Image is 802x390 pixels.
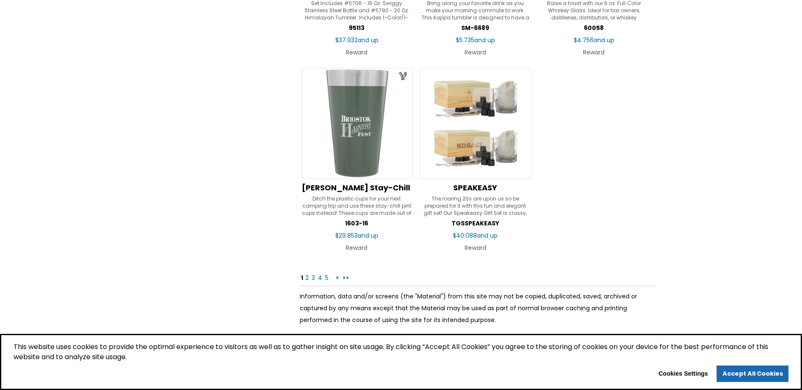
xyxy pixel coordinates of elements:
div: Reward [302,46,412,58]
span: 95113 [349,24,364,32]
a: allow cookies [717,366,788,382]
div: Reward [420,46,531,58]
span: and up [474,36,495,44]
button: Cookies Settings [653,367,714,381]
div: Reward [302,242,412,254]
a: SPEAKEASY [420,183,531,192]
a: 4 [317,274,323,282]
a: Create Virtual Sample [397,70,410,81]
span: 60058 [584,24,604,32]
span: $5.735 [456,36,495,44]
span: 1603-16 [345,219,368,227]
span: SM-6689 [461,24,489,32]
div: Reward [420,242,531,254]
div: Reward [539,46,649,58]
a: >> [342,274,350,282]
a: 5 [324,274,329,282]
span: and up [358,231,378,240]
span: 1 [301,274,303,282]
span: SPEAKEASY [453,182,497,193]
a: 2 [304,274,309,282]
span: and up [358,36,378,44]
div: Ditch the plastic cups for your next camping trip and use these stay-chill pint cups instead! The... [302,195,412,216]
span: This website uses cookies to provide the optimal experience to visitors as well as to gather insi... [14,342,788,366]
span: $40.088 [453,231,498,240]
span: $4.756 [574,36,614,44]
img: SPEAKEASY [420,68,531,179]
img: Stanley Stay-Chill Stacking Pint 16oz [302,68,413,179]
span: and up [594,36,614,44]
span: $29.853 [335,231,378,240]
span: TGSSPEAKEASY [452,219,499,227]
div: The roaring 20s are upon us so be prepared for it with this fun and elegant gift set! Our Speakea... [420,195,531,216]
div: Information, data and/or screens (the "Material") from this site may not be copied, duplicated, s... [300,286,655,326]
a: > [335,274,340,282]
a: [PERSON_NAME] Stay-Chill Stacking Pint 16oz [302,183,412,192]
span: $37.932 [335,36,378,44]
span: and up [477,231,498,240]
a: 3 [311,274,316,282]
span: Stanley Stay-Chill Stacking Pint 16oz [302,182,483,193]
